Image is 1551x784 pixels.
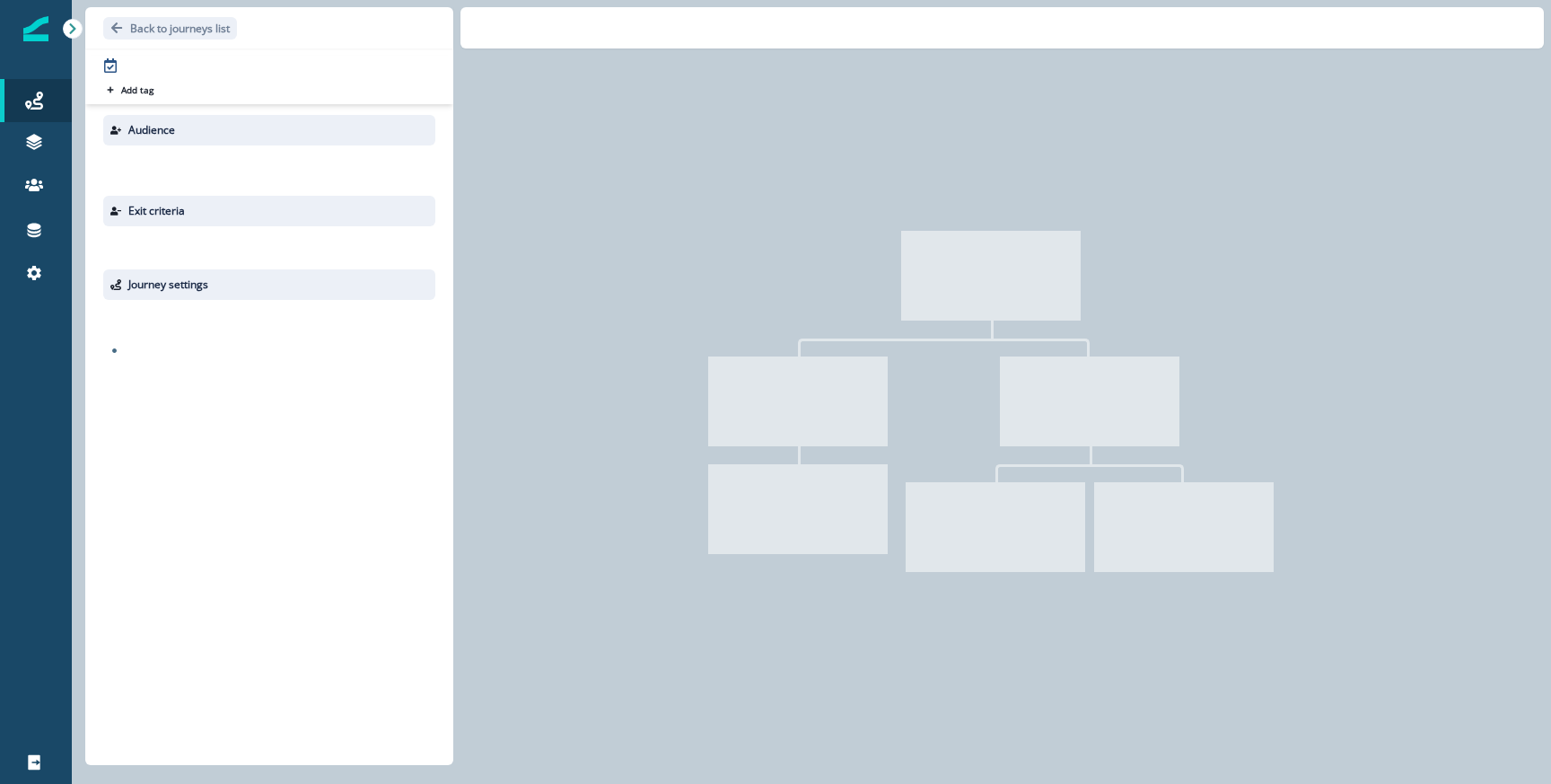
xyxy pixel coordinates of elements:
p: Exit criteria [128,203,185,219]
button: Add tag [103,83,157,97]
p: Journey settings [128,277,208,293]
p: Add tag [121,84,153,95]
p: Audience [128,122,175,138]
button: Go back [103,17,237,40]
img: Inflection [23,16,48,41]
p: Back to journeys list [130,21,230,36]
